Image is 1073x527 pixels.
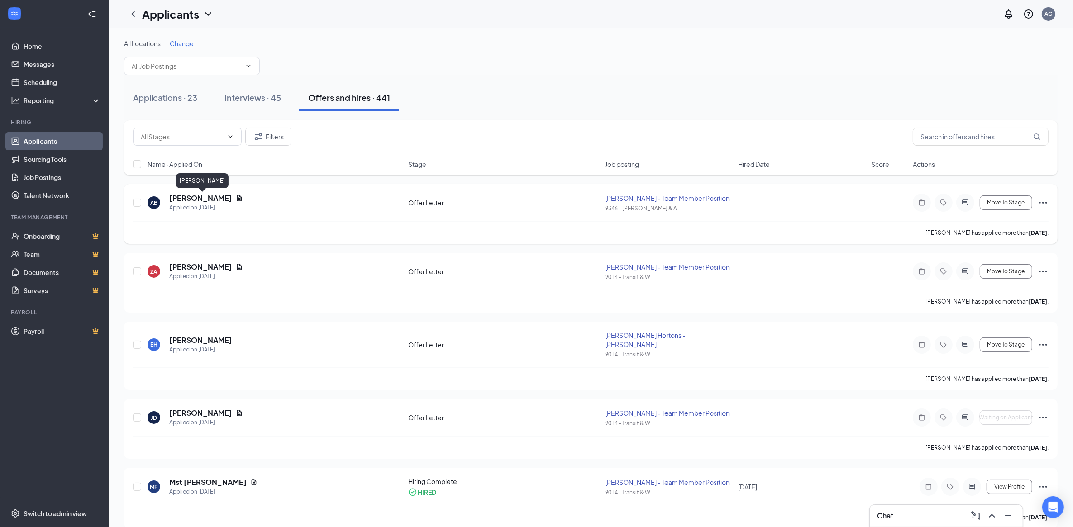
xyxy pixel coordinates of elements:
[24,263,101,281] a: DocumentsCrown
[605,204,733,212] div: 9346 - [PERSON_NAME] & A ...
[408,198,600,207] div: Offer Letter
[925,298,1049,305] p: [PERSON_NAME] has applied more than .
[24,37,101,55] a: Home
[980,337,1032,352] button: Move To Stage
[11,309,99,316] div: Payroll
[24,227,101,245] a: OnboardingCrown
[250,479,258,486] svg: Document
[408,340,600,349] div: Offer Letter
[1029,444,1047,451] b: [DATE]
[24,168,101,186] a: Job Postings
[236,409,243,417] svg: Document
[1029,298,1047,305] b: [DATE]
[916,414,927,421] svg: Note
[938,199,949,206] svg: Tag
[245,128,291,146] button: Filter Filters
[938,414,949,421] svg: Tag
[150,483,158,491] div: MF
[916,199,927,206] svg: Note
[980,264,1032,279] button: Move To Stage
[408,160,426,169] span: Stage
[605,478,733,487] div: [PERSON_NAME] - Team Member Position
[169,408,232,418] h5: [PERSON_NAME]
[24,150,101,168] a: Sourcing Tools
[11,509,20,518] svg: Settings
[169,203,243,212] div: Applied on [DATE]
[738,483,757,491] span: [DATE]
[128,9,138,19] a: ChevronLeft
[916,268,927,275] svg: Note
[1029,375,1047,382] b: [DATE]
[418,488,436,497] div: HIRED
[169,487,258,496] div: Applied on [DATE]
[994,484,1025,490] span: View Profile
[142,6,199,22] h1: Applicants
[24,55,101,73] a: Messages
[738,160,770,169] span: Hired Date
[967,483,978,490] svg: ActiveChat
[169,477,247,487] h5: Mst [PERSON_NAME]
[1001,508,1016,523] button: Minimize
[1029,229,1047,236] b: [DATE]
[1044,10,1053,18] div: AG
[24,245,101,263] a: TeamCrown
[605,351,733,358] div: 9014 - Transit & W ...
[169,272,243,281] div: Applied on [DATE]
[871,160,889,169] span: Score
[987,510,997,521] svg: ChevronUp
[224,92,281,103] div: Interviews · 45
[176,173,229,188] div: [PERSON_NAME]
[133,92,197,103] div: Applications · 23
[11,214,99,221] div: Team Management
[960,414,971,421] svg: ActiveChat
[169,345,232,354] div: Applied on [DATE]
[916,341,927,348] svg: Note
[308,92,390,103] div: Offers and hires · 441
[408,413,600,422] div: Offer Letter
[605,408,733,418] div: [PERSON_NAME] - Team Member Position
[1029,514,1047,521] b: [DATE]
[913,128,1049,146] input: Search in offers and hires
[408,488,417,497] svg: CheckmarkCircle
[24,73,101,91] a: Scheduling
[245,62,252,70] svg: ChevronDown
[150,199,157,207] div: AB
[236,195,243,202] svg: Document
[1003,510,1014,521] svg: Minimize
[925,375,1049,383] p: [PERSON_NAME] has applied more than .
[1038,481,1049,492] svg: Ellipses
[151,414,157,422] div: JD
[24,281,101,299] a: SurveysCrown
[938,341,949,348] svg: Tag
[968,508,983,523] button: ComposeMessage
[1023,9,1034,19] svg: QuestionInfo
[970,510,981,521] svg: ComposeMessage
[605,194,733,203] div: [PERSON_NAME] - Team Member Position
[987,342,1025,348] span: Move To Stage
[24,509,87,518] div: Switch to admin view
[960,341,971,348] svg: ActiveChat
[169,193,232,203] h5: [PERSON_NAME]
[877,511,893,521] h3: Chat
[87,9,96,19] svg: Collapse
[1038,197,1049,208] svg: Ellipses
[408,477,600,486] div: Hiring Complete
[925,229,1049,237] p: [PERSON_NAME] has applied more than .
[925,444,1049,451] p: [PERSON_NAME] has applied more than .
[605,331,733,349] div: [PERSON_NAME] Hortons - [PERSON_NAME]
[169,418,243,427] div: Applied on [DATE]
[605,160,639,169] span: Job posting
[132,61,241,71] input: All Job Postings
[987,480,1032,494] button: View Profile
[169,262,232,272] h5: [PERSON_NAME]
[227,133,234,140] svg: ChevronDown
[923,483,934,490] svg: Note
[960,199,971,206] svg: ActiveChat
[253,131,264,142] svg: Filter
[980,410,1032,425] button: Waiting on Applicant
[1033,133,1040,140] svg: MagnifyingGlass
[408,267,600,276] div: Offer Letter
[1042,496,1064,518] div: Open Intercom Messenger
[987,268,1025,275] span: Move To Stage
[987,199,1025,206] span: Move To Stage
